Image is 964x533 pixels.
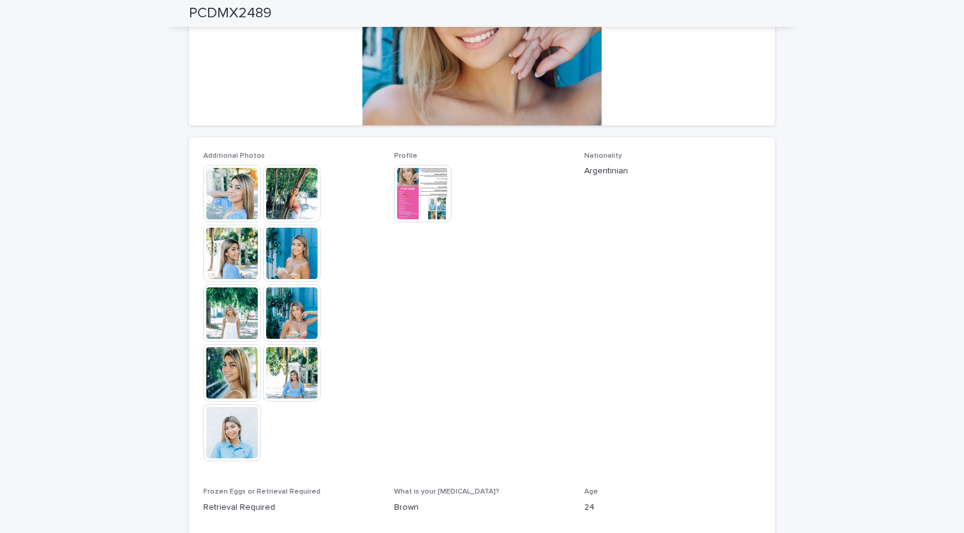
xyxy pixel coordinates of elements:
p: Brown [394,501,571,514]
span: What is your [MEDICAL_DATA]? [394,488,499,495]
span: Age [584,488,598,495]
span: Profile [394,152,417,160]
p: 24 [584,501,761,514]
span: Nationality [584,152,622,160]
span: Additional Photos [203,152,265,160]
p: Argentinian [584,165,761,177]
span: Frozen Eggs or Retrieval Required [203,488,321,495]
h2: PCDMX2489 [189,5,271,22]
p: Retrieval Required [203,501,380,514]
